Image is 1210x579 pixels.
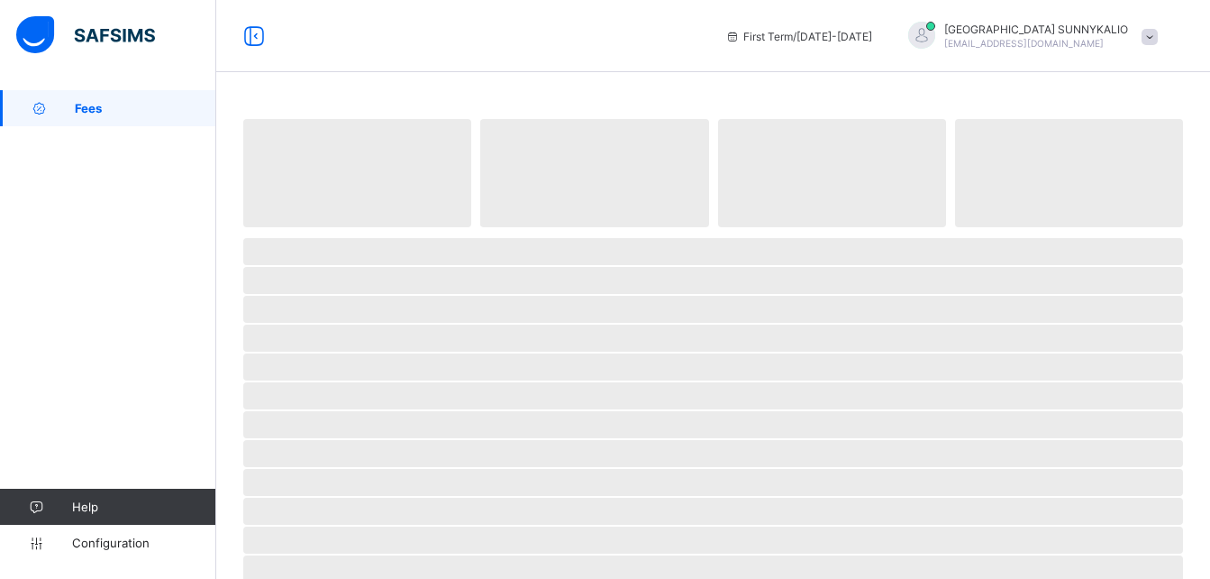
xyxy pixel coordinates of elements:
span: session/term information [725,30,872,43]
div: FLORENCESUNNYKALIO [890,22,1167,51]
span: Configuration [72,536,215,550]
span: [EMAIL_ADDRESS][DOMAIN_NAME] [944,38,1104,49]
span: ‌ [243,382,1183,409]
span: ‌ [243,238,1183,265]
span: ‌ [243,325,1183,352]
span: ‌ [243,527,1183,554]
span: ‌ [243,354,1183,381]
span: ‌ [243,296,1183,323]
span: ‌ [480,119,708,227]
span: ‌ [243,469,1183,496]
span: Help [72,500,215,514]
span: ‌ [955,119,1183,227]
span: ‌ [243,440,1183,467]
span: ‌ [718,119,946,227]
img: safsims [16,16,155,54]
span: ‌ [243,411,1183,438]
span: [GEOGRAPHIC_DATA] SUNNYKALIO [944,23,1128,36]
span: ‌ [243,119,471,227]
span: ‌ [243,267,1183,294]
span: Fees [75,101,216,115]
span: ‌ [243,498,1183,525]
